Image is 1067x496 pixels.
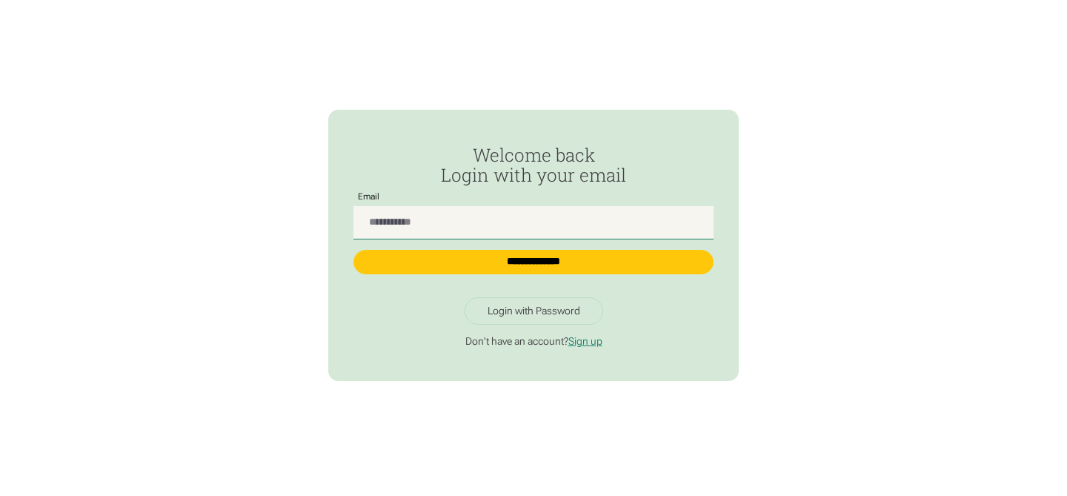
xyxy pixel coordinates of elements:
[353,145,713,287] form: Passwordless Login
[353,335,713,348] p: Don't have an account?
[353,192,383,202] label: Email
[353,145,713,185] h2: Welcome back Login with your email
[488,305,580,317] div: Login with Password
[568,335,602,347] a: Sign up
